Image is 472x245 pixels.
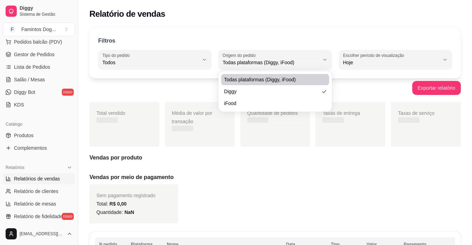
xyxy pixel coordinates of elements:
[14,76,45,83] span: Salão / Mesas
[20,231,64,237] span: [EMAIL_ADDRESS][DOMAIN_NAME]
[412,81,461,95] button: Exportar relatório
[14,89,35,96] span: Diggy Bot
[398,110,434,116] span: Taxas de serviço
[14,188,58,195] span: Relatório de clientes
[102,52,132,58] label: Tipo do pedido
[96,201,126,207] span: Total:
[14,51,55,58] span: Gestor de Pedidos
[14,200,56,207] span: Relatório de mesas
[102,59,199,66] span: Todos
[224,100,319,107] span: iFood
[96,110,125,116] span: Total vendido
[224,88,319,95] span: Diggy
[20,5,72,12] span: Diggy
[20,12,72,17] span: Sistema de Gestão
[89,173,461,181] h5: Vendas por meio de pagamento
[14,101,24,108] span: KDS
[89,154,461,162] h5: Vendas por produto
[89,8,165,20] h2: Relatório de vendas
[14,175,60,182] span: Relatórios de vendas
[14,144,47,151] span: Complementos
[124,209,134,215] span: NaN
[14,38,62,45] span: Pedidos balcão (PDV)
[96,193,155,198] span: Sem pagamento registrado
[322,110,360,116] span: Taxas de entrega
[224,76,319,83] span: Todas plataformas (Diggy, iFood)
[223,59,319,66] span: Todas plataformas (Diggy, iFood)
[96,209,134,215] span: Quantidade:
[3,22,75,36] button: Select a team
[14,64,50,70] span: Lista de Pedidos
[172,110,212,124] span: Média de valor por transação
[14,132,34,139] span: Produtos
[6,165,24,170] span: Relatórios
[247,110,298,116] span: Quantidade de pedidos
[9,26,16,33] span: F
[343,59,440,66] span: Hoje
[98,37,115,45] p: Filtros
[109,201,126,207] span: R$ 0,00
[21,26,56,33] div: Famintos Dog ...
[343,52,406,58] label: Escolher período de visualização
[14,213,63,220] span: Relatório de fidelidade
[223,52,258,58] label: Origem do pedido
[3,119,75,130] div: Catálogo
